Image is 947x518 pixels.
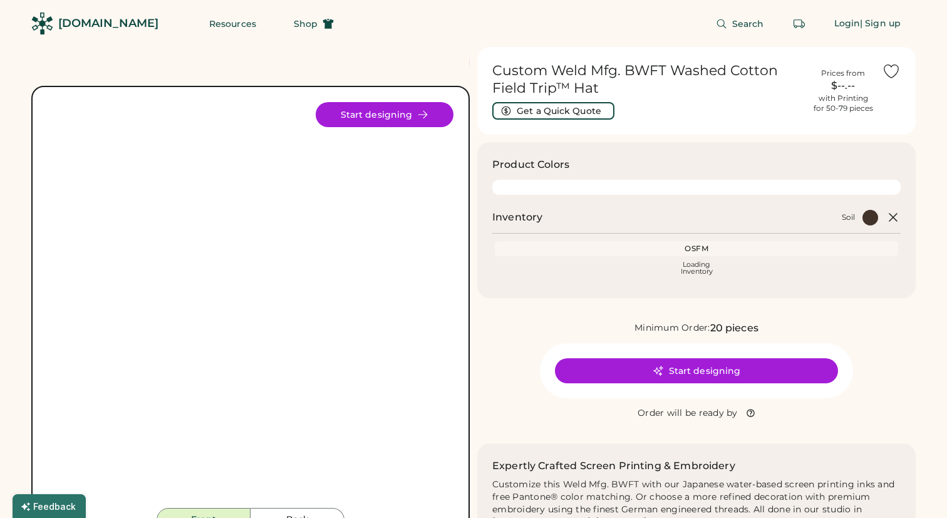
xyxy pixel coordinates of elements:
[834,18,861,30] div: Login
[710,321,758,336] div: 20 pieces
[681,261,713,275] div: Loading Inventory
[468,54,576,71] div: FREE SHIPPING
[279,11,349,36] button: Shop
[638,407,738,420] div: Order will be ready by
[732,19,764,28] span: Search
[787,11,812,36] button: Retrieve an order
[492,102,614,120] button: Get a Quick Quote
[497,244,896,254] div: OSFM
[555,358,838,383] button: Start designing
[634,322,710,334] div: Minimum Order:
[48,102,453,508] img: BWFT - Soil Front Image
[58,16,158,31] div: [DOMAIN_NAME]
[842,212,855,222] div: Soil
[31,13,53,34] img: Rendered Logo - Screens
[492,62,804,97] h1: Custom Weld Mfg. BWFT Washed Cotton Field Trip™ Hat
[48,102,453,508] div: BWFT Style Image
[492,210,542,225] h2: Inventory
[492,157,569,172] h3: Product Colors
[812,78,874,93] div: $--.--
[194,11,271,36] button: Resources
[294,19,318,28] span: Shop
[860,18,901,30] div: | Sign up
[701,11,779,36] button: Search
[316,102,453,127] button: Start designing
[492,458,735,474] h2: Expertly Crafted Screen Printing & Embroidery
[814,93,873,113] div: with Printing for 50-79 pieces
[821,68,865,78] div: Prices from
